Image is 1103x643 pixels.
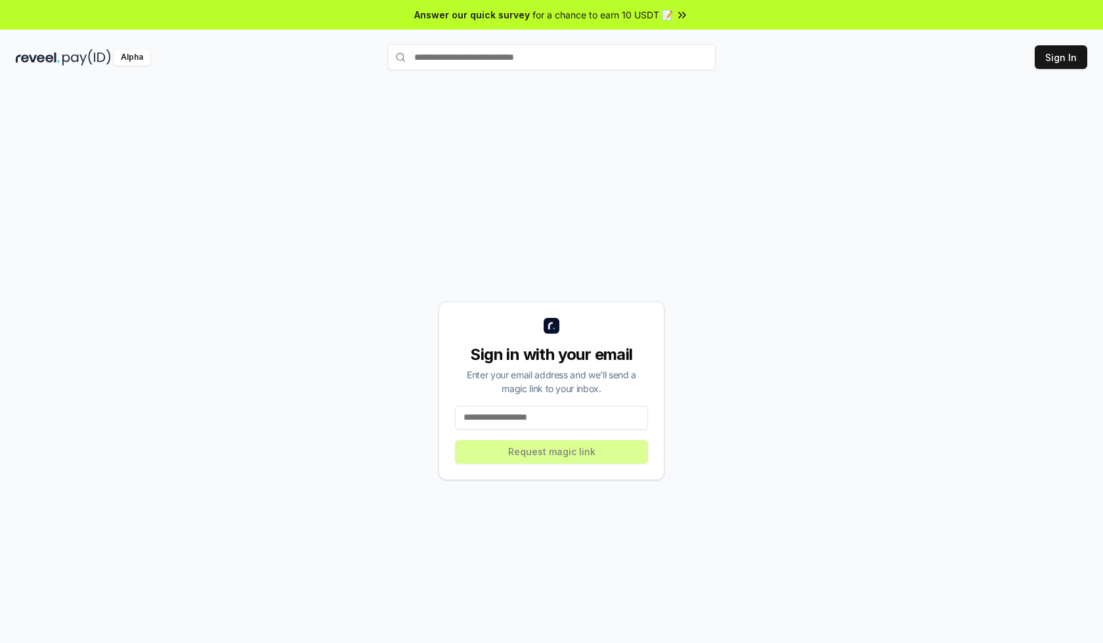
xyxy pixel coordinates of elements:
[414,8,530,22] span: Answer our quick survey
[544,318,559,334] img: logo_small
[62,49,111,66] img: pay_id
[532,8,673,22] span: for a chance to earn 10 USDT 📝
[114,49,150,66] div: Alpha
[455,368,648,395] div: Enter your email address and we’ll send a magic link to your inbox.
[1035,45,1087,69] button: Sign In
[16,49,60,66] img: reveel_dark
[455,344,648,365] div: Sign in with your email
